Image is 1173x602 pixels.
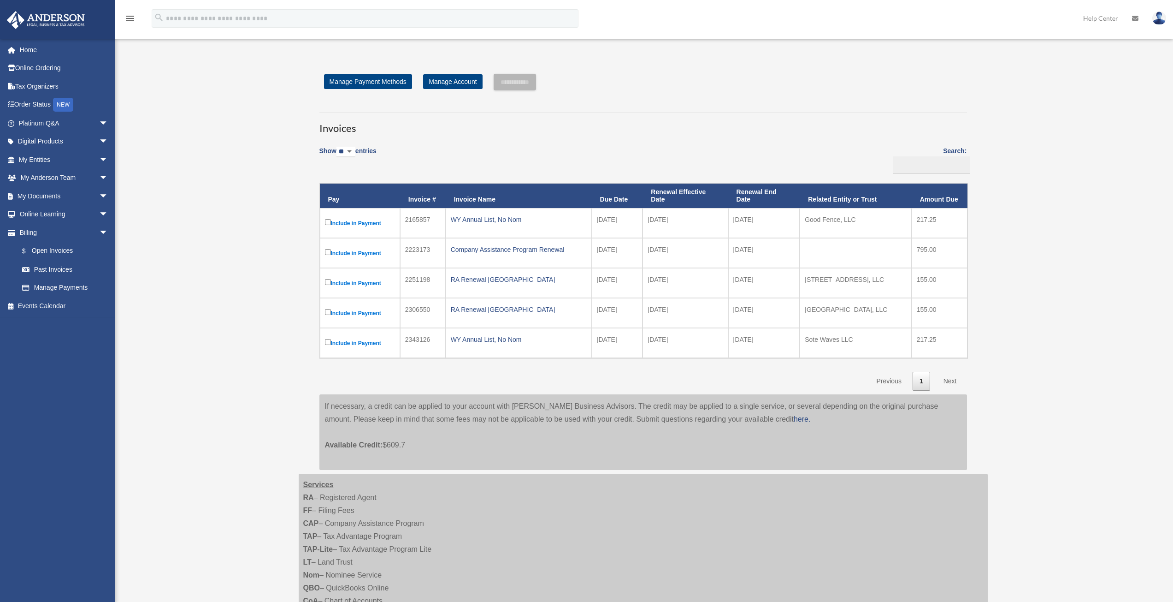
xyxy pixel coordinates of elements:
[400,208,446,238] td: 2165857
[451,333,587,346] div: WY Annual List, No Nom
[325,249,331,255] input: Include in Payment
[13,242,113,261] a: $Open Invoices
[6,114,122,132] a: Platinum Q&Aarrow_drop_down
[728,268,800,298] td: [DATE]
[800,298,911,328] td: [GEOGRAPHIC_DATA], LLC
[319,145,377,167] label: Show entries
[913,372,930,391] a: 1
[303,507,312,514] strong: FF
[400,298,446,328] td: 2306550
[303,545,333,553] strong: TAP-Lite
[319,113,967,136] h3: Invoices
[451,243,587,256] div: Company Assistance Program Renewal
[642,208,728,238] td: [DATE]
[400,268,446,298] td: 2251198
[400,184,446,209] th: Invoice #: activate to sort column ascending
[99,169,118,188] span: arrow_drop_down
[325,219,331,225] input: Include in Payment
[6,95,122,114] a: Order StatusNEW
[728,328,800,358] td: [DATE]
[27,245,32,257] span: $
[336,147,355,157] select: Showentries
[325,217,395,229] label: Include in Payment
[99,187,118,206] span: arrow_drop_down
[325,309,331,315] input: Include in Payment
[6,297,122,315] a: Events Calendar
[99,114,118,133] span: arrow_drop_down
[6,187,122,205] a: My Documentsarrow_drop_down
[912,268,967,298] td: 155.00
[451,213,587,226] div: WY Annual List, No Nom
[325,339,331,345] input: Include in Payment
[592,298,643,328] td: [DATE]
[592,184,643,209] th: Due Date: activate to sort column ascending
[592,268,643,298] td: [DATE]
[728,184,800,209] th: Renewal End Date: activate to sort column ascending
[800,208,911,238] td: Good Fence, LLC
[99,223,118,242] span: arrow_drop_down
[642,268,728,298] td: [DATE]
[325,441,383,449] span: Available Credit:
[303,519,319,527] strong: CAP
[325,277,395,289] label: Include in Payment
[6,59,122,77] a: Online Ordering
[912,328,967,358] td: 217.25
[912,208,967,238] td: 217.25
[912,238,967,268] td: 795.00
[124,13,136,24] i: menu
[320,184,400,209] th: Pay: activate to sort column descending
[319,394,967,470] div: If necessary, a credit can be applied to your account with [PERSON_NAME] Business Advisors. The c...
[324,74,412,89] a: Manage Payment Methods
[99,205,118,224] span: arrow_drop_down
[912,184,967,209] th: Amount Due: activate to sort column ascending
[642,238,728,268] td: [DATE]
[400,328,446,358] td: 2343126
[303,571,320,579] strong: Nom
[325,307,395,319] label: Include in Payment
[99,150,118,169] span: arrow_drop_down
[53,98,73,112] div: NEW
[303,481,334,489] strong: Services
[800,184,911,209] th: Related Entity or Trust: activate to sort column ascending
[400,238,446,268] td: 2223173
[642,184,728,209] th: Renewal Effective Date: activate to sort column ascending
[937,372,964,391] a: Next
[6,132,122,151] a: Digital Productsarrow_drop_down
[4,11,88,29] img: Anderson Advisors Platinum Portal
[794,415,810,423] a: here.
[303,558,312,566] strong: LT
[303,532,318,540] strong: TAP
[446,184,592,209] th: Invoice Name: activate to sort column ascending
[6,77,122,95] a: Tax Organizers
[99,132,118,151] span: arrow_drop_down
[592,238,643,268] td: [DATE]
[592,208,643,238] td: [DATE]
[800,268,911,298] td: [STREET_ADDRESS], LLC
[893,156,970,174] input: Search:
[912,298,967,328] td: 155.00
[303,584,320,592] strong: QBO
[6,205,122,224] a: Online Learningarrow_drop_down
[124,16,136,24] a: menu
[325,279,331,285] input: Include in Payment
[890,145,967,174] label: Search:
[642,328,728,358] td: [DATE]
[869,372,908,391] a: Previous
[325,426,961,452] p: $609.7
[154,12,164,23] i: search
[451,273,587,286] div: RA Renewal [GEOGRAPHIC_DATA]
[303,494,314,501] strong: RA
[1152,12,1166,25] img: User Pic
[728,208,800,238] td: [DATE]
[6,150,122,169] a: My Entitiesarrow_drop_down
[642,298,728,328] td: [DATE]
[13,260,118,279] a: Past Invoices
[728,298,800,328] td: [DATE]
[6,169,122,187] a: My Anderson Teamarrow_drop_down
[325,337,395,349] label: Include in Payment
[423,74,482,89] a: Manage Account
[325,247,395,259] label: Include in Payment
[6,223,118,242] a: Billingarrow_drop_down
[728,238,800,268] td: [DATE]
[6,41,122,59] a: Home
